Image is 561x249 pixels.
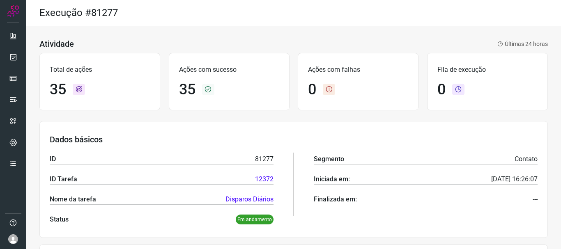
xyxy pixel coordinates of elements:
[314,154,344,164] p: Segmento
[255,154,274,164] p: 81277
[39,39,74,49] h3: Atividade
[491,174,538,184] p: [DATE] 16:26:07
[50,81,66,98] h1: 35
[50,135,538,144] h3: Dados básicos
[437,81,446,98] h1: 0
[50,215,69,224] p: Status
[308,65,408,75] p: Ações com falhas
[533,194,538,204] p: ---
[8,234,18,244] img: avatar-user-boy.jpg
[179,81,195,98] h1: 35
[50,174,77,184] p: ID Tarefa
[50,154,56,164] p: ID
[225,194,274,204] a: Disparos Diários
[515,154,538,164] p: Contato
[50,194,96,204] p: Nome da tarefa
[497,40,548,48] p: Últimas 24 horas
[437,65,538,75] p: Fila de execução
[50,65,150,75] p: Total de ações
[236,215,274,224] p: Em andamento
[314,174,350,184] p: Iniciada em:
[314,194,357,204] p: Finalizada em:
[7,5,19,17] img: Logo
[179,65,279,75] p: Ações com sucesso
[255,174,274,184] a: 12372
[39,7,118,19] h2: Execução #81277
[308,81,316,98] h1: 0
